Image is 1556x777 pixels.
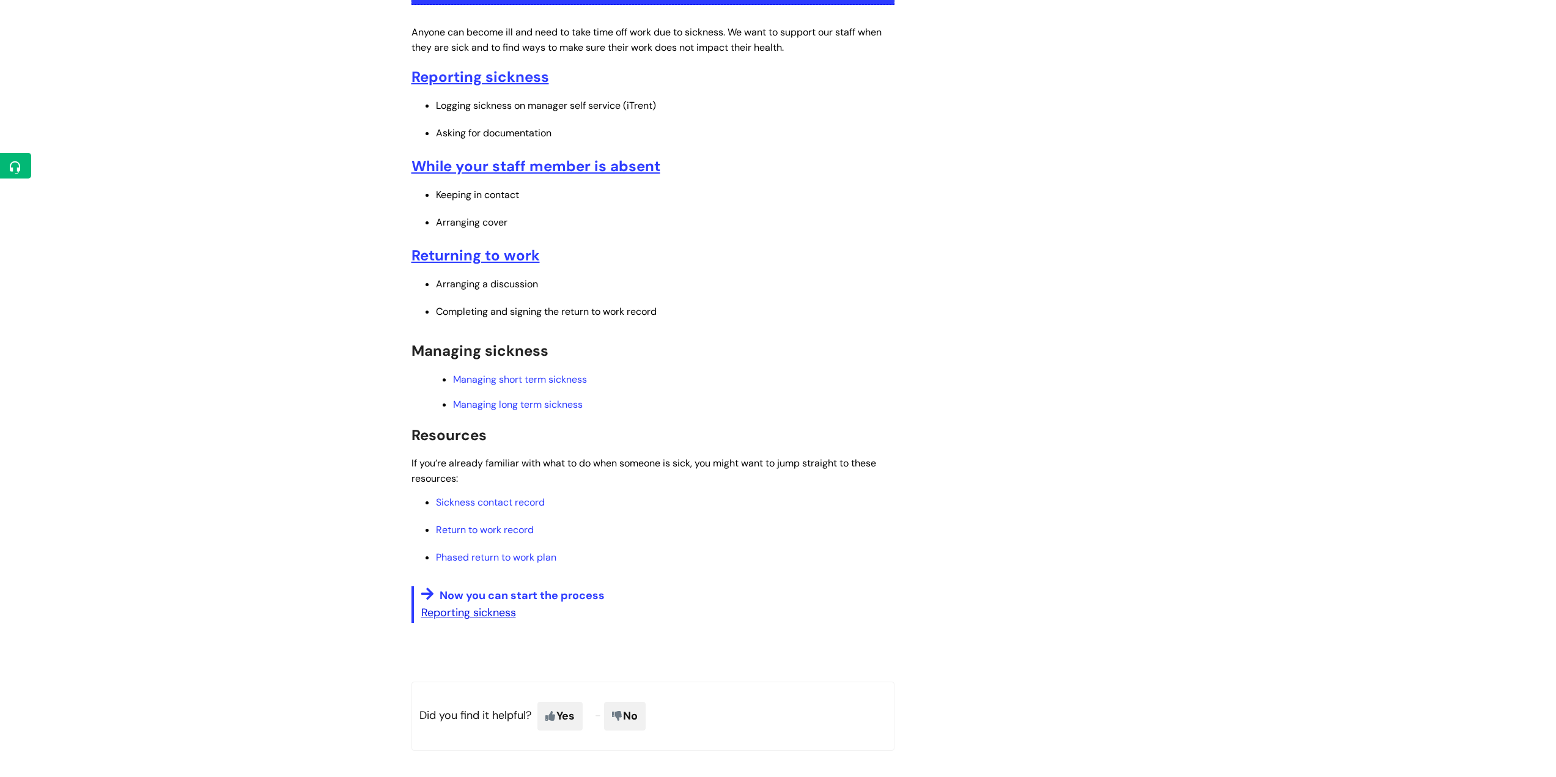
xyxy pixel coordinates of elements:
span: Completing and signing the return to work record [436,305,657,318]
a: Managing short term sickness [453,373,587,386]
a: Return to work record [436,523,534,536]
a: Managing long term sickness [453,398,583,411]
span: Now you can start the process [440,588,605,603]
span: No [604,702,646,730]
a: Returning to work [411,246,540,265]
span: Resources [411,425,487,444]
span: Managing sickness [411,341,548,360]
span: Logging sickness on manager self service (iTrent) [436,99,656,112]
a: Sickness contact record [436,496,545,509]
a: Reporting sickness [411,67,549,86]
a: Reporting sickness [421,605,516,620]
span: If you’re already familiar with what to do when someone is sick, you might want to jump straight ... [411,457,876,485]
a: While your staff member is absent [411,157,660,175]
span: Keeping in contact [436,188,519,201]
span: Arranging cover [436,216,507,229]
span: Asking for documentation [436,127,551,139]
span: Yes [537,702,583,730]
p: Did you find it helpful? [411,682,894,750]
span: Arranging a discussion [436,278,538,290]
span: Anyone can become ill and need to take time off work due to sickness. We want to support our staf... [411,26,882,54]
a: Phased return to work plan [436,551,556,564]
